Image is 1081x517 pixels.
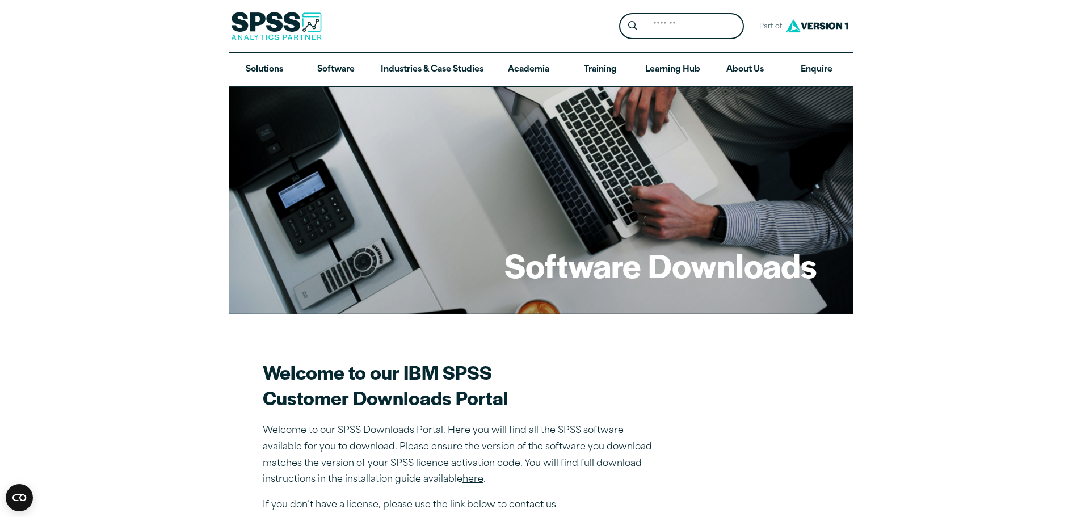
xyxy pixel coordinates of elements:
[263,359,660,410] h2: Welcome to our IBM SPSS Customer Downloads Portal
[709,53,781,86] a: About Us
[564,53,636,86] a: Training
[619,13,744,40] form: Site Header Search Form
[6,484,33,511] button: Open CMP widget
[462,475,483,484] a: here
[781,53,852,86] a: Enquire
[300,53,372,86] a: Software
[636,53,709,86] a: Learning Hub
[493,53,564,86] a: Academia
[628,21,637,31] svg: Search magnifying glass icon
[231,12,322,40] img: SPSS Analytics Partner
[372,53,493,86] a: Industries & Case Studies
[504,243,817,287] h1: Software Downloads
[263,423,660,488] p: Welcome to our SPSS Downloads Portal. Here you will find all the SPSS software available for you ...
[229,53,300,86] a: Solutions
[229,53,853,86] nav: Desktop version of site main menu
[783,15,851,36] img: Version1 Logo
[622,16,643,37] button: Search magnifying glass icon
[753,19,783,35] span: Part of
[263,497,660,514] p: If you don’t have a license, please use the link below to contact us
